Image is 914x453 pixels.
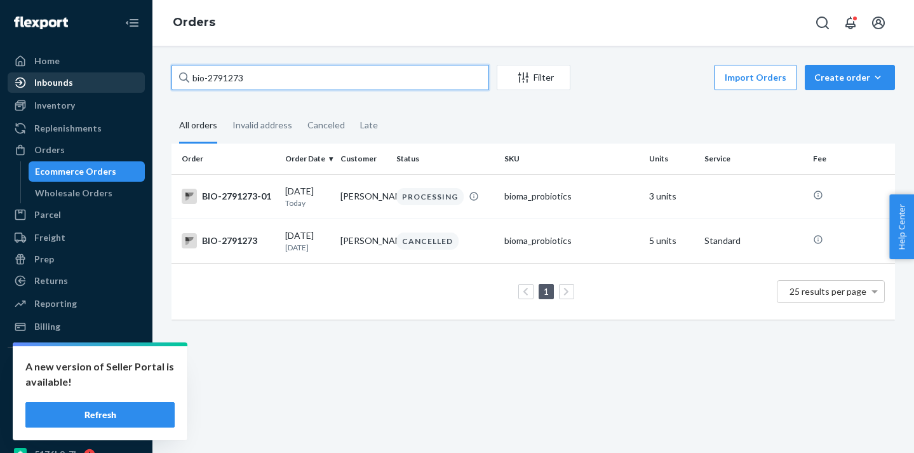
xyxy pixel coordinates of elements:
div: CANCELLED [396,233,459,250]
img: Flexport logo [14,17,68,29]
td: 5 units [644,219,699,263]
td: 3 units [644,174,699,219]
button: Refresh [25,402,175,428]
td: [PERSON_NAME] [335,219,391,263]
a: Orders [8,140,145,160]
th: Order [171,144,280,174]
button: Open account menu [866,10,891,36]
div: Prep [34,253,54,266]
div: Filter [497,71,570,84]
a: Wholesale Orders [29,183,145,203]
ol: breadcrumbs [163,4,225,41]
div: Create order [814,71,885,84]
th: Order Date [280,144,335,174]
div: Returns [34,274,68,287]
div: BIO-2791273 [182,233,275,248]
div: Billing [34,320,60,333]
div: Customer [340,153,386,164]
button: Integrations [8,358,145,378]
div: Wholesale Orders [35,187,112,199]
input: Search orders [171,65,489,90]
div: bioma_probiotics [504,234,639,247]
div: Parcel [34,208,61,221]
th: Service [699,144,808,174]
a: Freight [8,227,145,248]
div: Replenishments [34,122,102,135]
a: Home [8,51,145,71]
a: Prep [8,249,145,269]
button: Close Navigation [119,10,145,36]
div: PROCESSING [396,188,464,205]
span: Support [27,9,72,20]
th: Fee [808,144,895,174]
th: Status [391,144,500,174]
div: bioma_probiotics [504,190,639,203]
button: Create order [805,65,895,90]
a: Inbounds [8,72,145,93]
p: Today [285,198,330,208]
div: Late [360,109,378,142]
a: Reporting [8,294,145,314]
th: SKU [499,144,644,174]
div: Canceled [307,109,345,142]
a: gnzsuz-v5 [8,423,145,443]
div: [DATE] [285,229,330,253]
span: 25 results per page [790,286,866,297]
div: Ecommerce Orders [35,165,116,178]
button: Filter [497,65,570,90]
a: 6e639d-fc [8,401,145,421]
div: [DATE] [285,185,330,208]
td: [PERSON_NAME] [335,174,391,219]
p: [DATE] [285,242,330,253]
div: Reporting [34,297,77,310]
a: Orders [173,15,215,29]
div: Inbounds [34,76,73,89]
button: Import Orders [714,65,797,90]
div: All orders [179,109,217,144]
th: Units [644,144,699,174]
div: Inventory [34,99,75,112]
a: Returns [8,271,145,291]
div: Orders [34,144,65,156]
div: BIO-2791273-01 [182,189,275,204]
button: Open notifications [838,10,863,36]
div: Invalid address [232,109,292,142]
p: Standard [704,234,803,247]
button: Open Search Box [810,10,835,36]
a: f12898-4 [8,379,145,400]
a: Billing [8,316,145,337]
div: Home [34,55,60,67]
button: Help Center [889,194,914,259]
a: Replenishments [8,118,145,139]
a: Inventory [8,95,145,116]
a: Ecommerce Orders [29,161,145,182]
p: A new version of Seller Portal is available! [25,359,175,389]
a: Parcel [8,205,145,225]
a: Page 1 is your current page [541,286,551,297]
div: Freight [34,231,65,244]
